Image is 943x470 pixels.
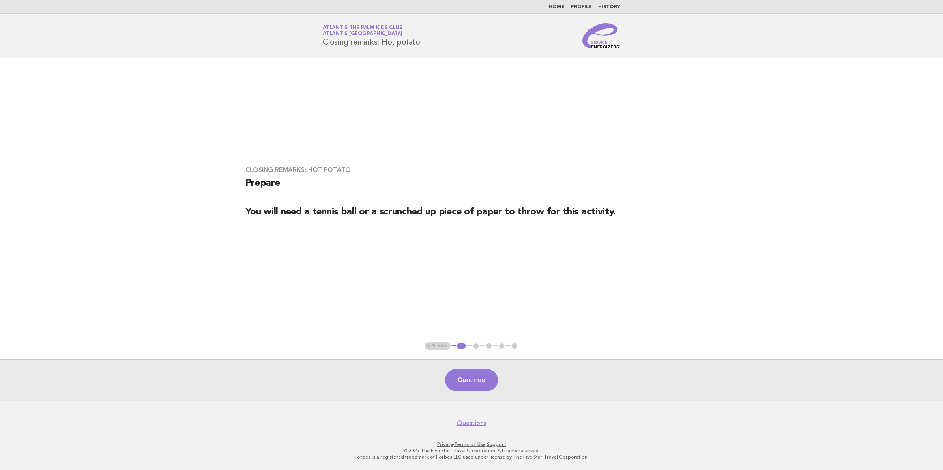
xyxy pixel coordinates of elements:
p: Forbes is a registered trademark of Forbes LLC used under license by The Five Star Travel Corpora... [230,454,713,460]
a: Questions [457,419,486,427]
a: History [598,5,620,9]
a: Privacy [437,442,453,447]
button: 1 [456,342,467,350]
h1: Closing remarks: Hot potato [323,26,420,46]
h2: You will need a tennis ball or a scrunched up piece of paper to throw for this activity. [245,206,698,225]
p: · · [230,441,713,448]
span: Atlantis [GEOGRAPHIC_DATA] [323,32,402,37]
button: Continue [445,369,498,391]
img: Service Energizers [582,23,620,48]
a: Profile [571,5,592,9]
h2: Prepare [245,177,698,196]
p: © 2025 The Five Star Travel Corporation. All rights reserved. [230,448,713,454]
a: Terms of Use [454,442,486,447]
h3: Closing remarks: Hot potato [245,166,698,174]
a: Support [487,442,506,447]
a: Home [549,5,565,9]
a: Atlantis The Palm Kids ClubAtlantis [GEOGRAPHIC_DATA] [323,25,402,36]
